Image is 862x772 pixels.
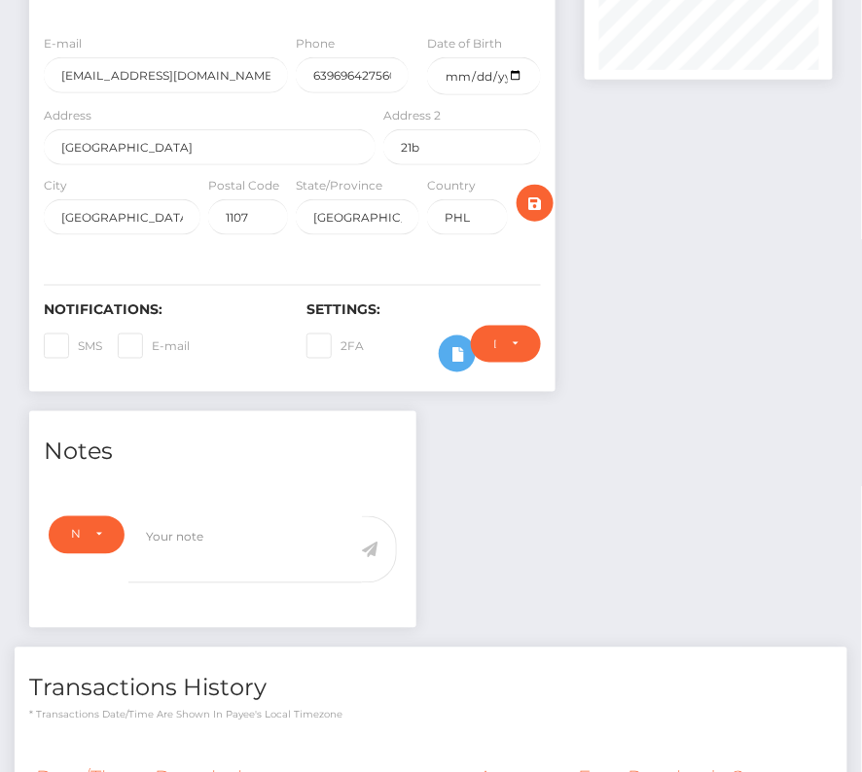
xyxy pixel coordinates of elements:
label: Country [427,177,476,194]
label: Address 2 [383,107,441,124]
div: Note Type [71,527,80,543]
label: City [44,177,67,194]
label: Postal Code [208,177,279,194]
button: Do not require [471,326,540,363]
h4: Notes [44,436,402,470]
h4: Transactions History [29,672,833,706]
label: State/Province [296,177,382,194]
label: 2FA [306,333,364,359]
label: Date of Birth [427,35,502,53]
label: SMS [44,333,102,359]
h6: Notifications: [44,301,277,318]
div: Do not require [493,336,495,352]
button: Note Type [49,516,125,553]
p: * Transactions date/time are shown in payee's local timezone [29,708,833,722]
label: E-mail [44,35,82,53]
label: E-mail [118,333,190,359]
label: Phone [296,35,335,53]
label: Address [44,107,91,124]
h6: Settings: [306,301,540,318]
